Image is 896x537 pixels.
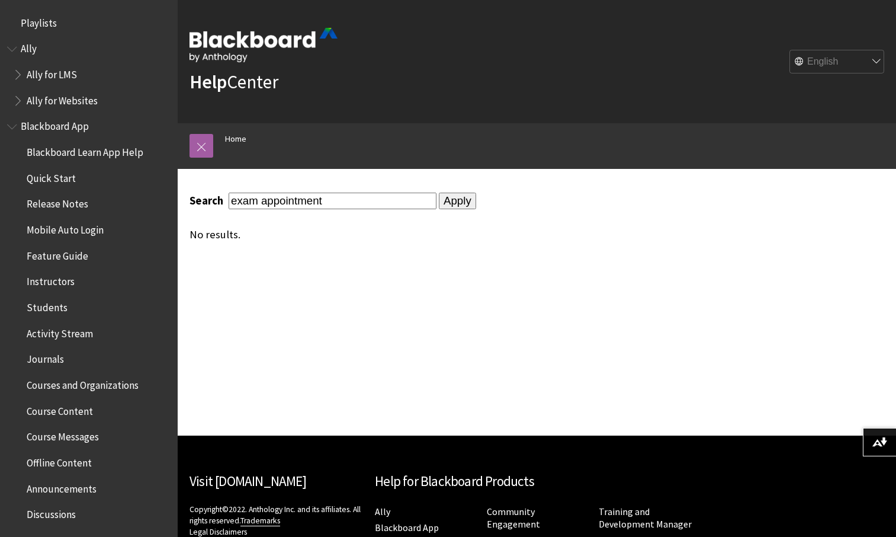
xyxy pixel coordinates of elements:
a: HelpCenter [190,70,278,94]
span: Ally for Websites [27,91,98,107]
a: Ally [375,506,390,518]
span: Discussions [27,504,76,520]
span: Blackboard Learn App Help [27,142,143,158]
span: Course Messages [27,427,99,443]
select: Site Language Selector [790,50,885,74]
span: Mobile Auto Login [27,220,104,236]
a: Community Engagement [487,506,540,530]
span: Release Notes [27,194,88,210]
span: Feature Guide [27,246,88,262]
span: Courses and Organizations [27,375,139,391]
span: Students [27,298,68,314]
div: No results. [190,228,709,241]
span: Playlists [21,13,57,29]
a: Training and Development Manager [599,506,692,530]
img: Blackboard by Anthology [190,28,338,62]
span: Ally for LMS [27,65,77,81]
span: Ally [21,39,37,55]
span: Blackboard App [21,117,89,133]
nav: Book outline for Playlists [7,13,171,33]
a: Blackboard App [375,522,439,534]
span: Announcements [27,479,97,495]
span: Activity Stream [27,324,93,340]
label: Search [190,194,226,207]
span: Instructors [27,272,75,288]
span: Offline Content [27,453,92,469]
a: Visit [DOMAIN_NAME] [190,472,306,490]
input: Apply [439,193,476,209]
span: Journals [27,350,64,366]
h2: Help for Blackboard Products [375,471,699,492]
a: Home [225,132,246,146]
span: Quick Start [27,168,76,184]
a: Trademarks [240,516,280,526]
strong: Help [190,70,227,94]
span: Course Content [27,401,93,417]
nav: Book outline for Anthology Ally Help [7,39,171,111]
